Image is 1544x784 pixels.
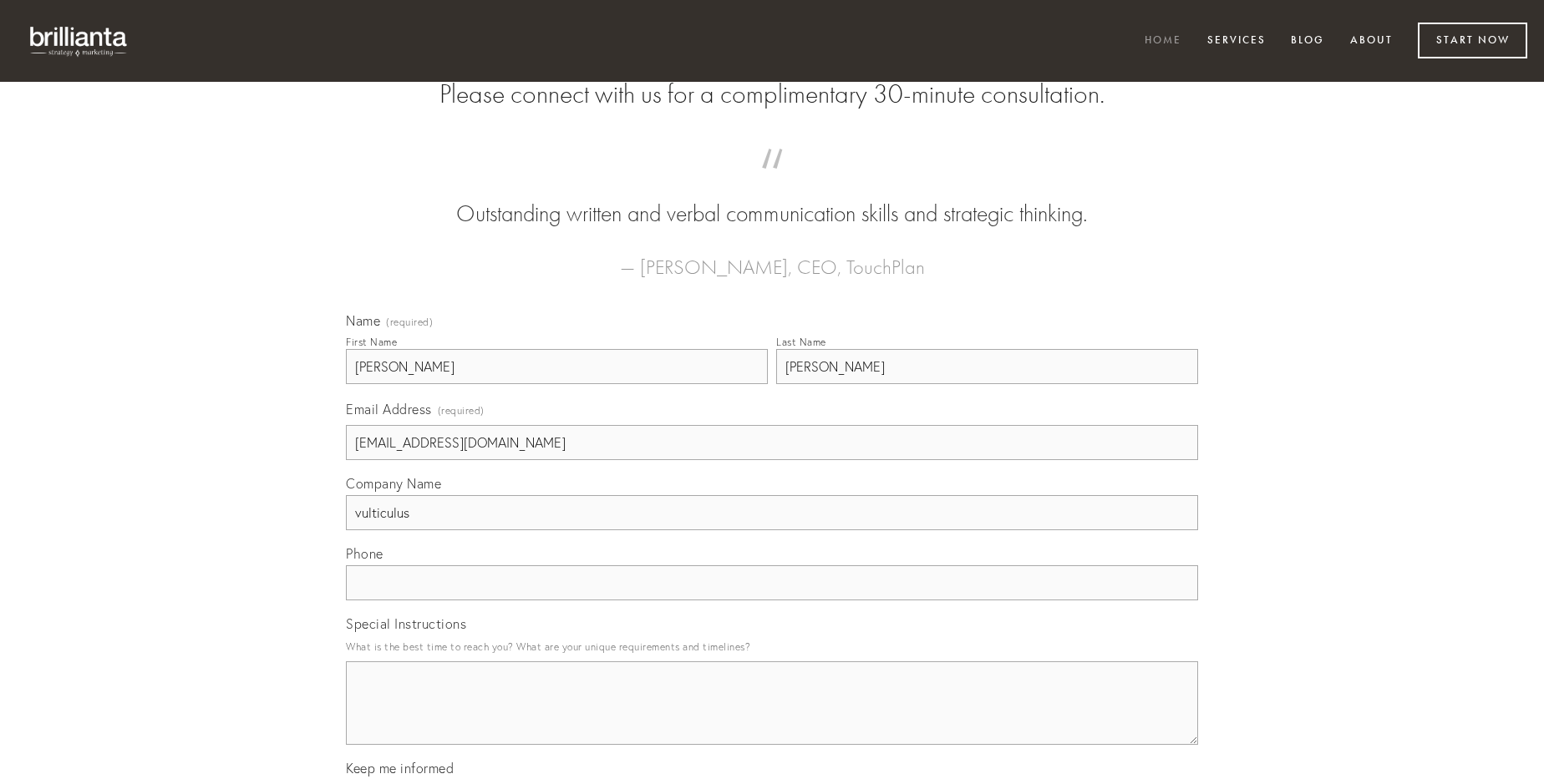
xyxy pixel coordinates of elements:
[346,312,380,329] span: Name
[776,336,826,348] div: Last Name
[346,545,383,562] span: Phone
[1196,28,1277,55] a: Services
[373,165,1171,198] span: “
[17,17,142,65] img: brillianta - research, strategy, marketing
[1339,28,1404,55] a: About
[346,760,454,776] span: Keep me informed
[346,615,466,632] span: Special Instructions
[1280,28,1335,55] a: Blog
[373,165,1171,230] blockquote: Outstanding written and verbal communication skills and strategic thinking.
[1418,23,1527,58] a: Start Now
[373,230,1171,284] figcaption: — [PERSON_NAME], CEO, TouchPlan
[346,475,441,492] span: Company Name
[346,336,397,348] div: First Name
[1134,28,1192,55] a: Home
[346,635,1198,658] p: What is the best time to reach you? What are your unique requirements and timelines?
[386,317,433,327] span: (required)
[346,78,1198,110] h2: Please connect with us for a complimentary 30-minute consultation.
[438,399,485,422] span: (required)
[346,401,432,417] span: Email Address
